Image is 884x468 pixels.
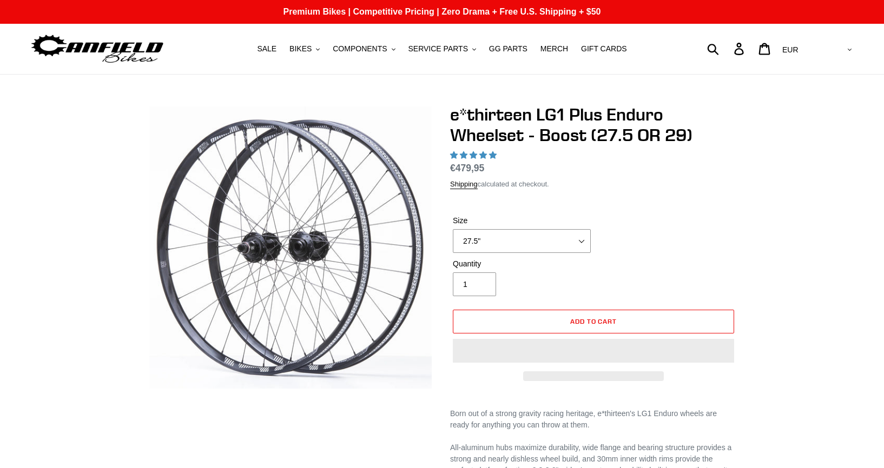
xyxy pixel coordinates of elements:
[484,42,533,56] a: GG PARTS
[289,44,312,54] span: BIKES
[327,42,400,56] button: COMPONENTS
[453,258,591,270] label: Quantity
[576,42,632,56] a: GIFT CARDS
[570,317,617,325] span: Add to cart
[408,44,467,54] span: SERVICE PARTS
[450,151,499,159] span: 5.00 stars
[333,44,387,54] span: COMPONENTS
[453,310,734,333] button: Add to cart
[284,42,325,56] button: BIKES
[403,42,481,56] button: SERVICE PARTS
[149,106,432,389] img: e*thirteen LG1 Plus Enduro Wheelset - Boost (27.5 OR 29)
[450,163,484,173] span: €479,95
[489,44,527,54] span: GG PARTS
[581,44,627,54] span: GIFT CARDS
[450,179,737,190] div: calculated at checkout.
[450,104,737,146] h1: e*thirteen LG1 Plus Enduro Wheelset - Boost (27.5 OR 29)
[257,44,276,54] span: SALE
[713,37,741,61] input: Search
[450,408,737,431] div: Born out of a strong gravity racing heritage, e*thirteen's LG1 Enduro wheels are ready for anythi...
[30,32,165,66] img: Canfield Bikes
[535,42,573,56] a: MERCH
[450,180,478,189] a: Shipping
[540,44,568,54] span: MERCH
[453,215,591,226] label: Size
[252,42,282,56] a: SALE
